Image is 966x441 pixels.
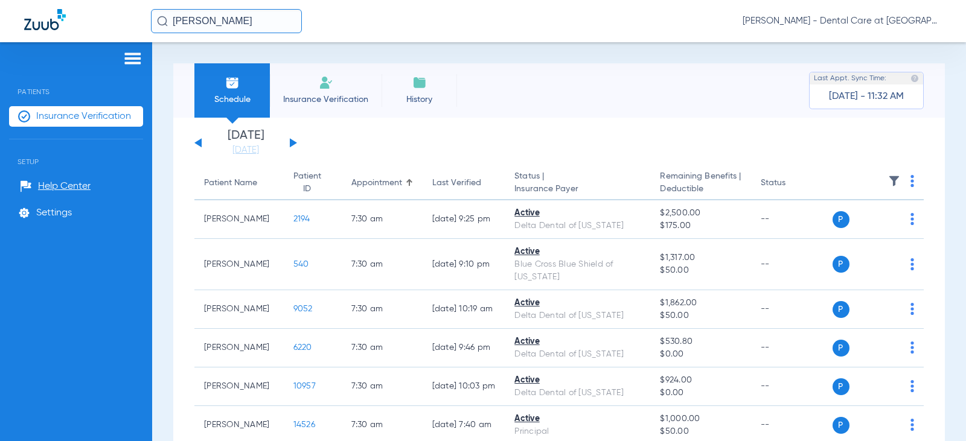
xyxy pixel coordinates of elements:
[351,177,402,189] div: Appointment
[910,303,914,315] img: group-dot-blue.svg
[514,309,641,322] div: Delta Dental of [US_STATE]
[351,177,413,189] div: Appointment
[123,51,142,66] img: hamburger-icon
[751,367,833,406] td: --
[194,200,284,239] td: [PERSON_NAME]
[751,239,833,290] td: --
[203,94,261,106] span: Schedule
[24,9,66,30] img: Zuub Logo
[20,180,91,192] a: Help Center
[9,69,143,96] span: Patients
[814,72,886,84] span: Last Appt. Sync Time:
[225,75,240,90] img: Schedule
[660,335,741,348] span: $530.80
[514,348,641,361] div: Delta Dental of [US_STATE]
[910,341,914,354] img: group-dot-blue.svg
[36,110,131,122] span: Insurance Verification
[833,256,849,273] span: P
[514,258,641,284] div: Blue Cross Blue Shield of [US_STATE]
[910,175,914,187] img: group-dot-blue.svg
[660,252,741,264] span: $1,317.00
[432,177,496,189] div: Last Verified
[293,170,321,195] div: Patient ID
[660,183,741,195] span: Deductible
[514,246,641,258] div: Active
[514,413,641,425] div: Active
[342,200,423,239] td: 7:30 AM
[412,75,427,90] img: History
[319,75,333,90] img: Manual Insurance Verification
[650,167,750,200] th: Remaining Benefits |
[514,220,641,232] div: Delta Dental of [US_STATE]
[204,177,257,189] div: Patient Name
[910,419,914,431] img: group-dot-blue.svg
[38,180,91,192] span: Help Center
[751,167,833,200] th: Status
[660,207,741,220] span: $2,500.00
[204,177,274,189] div: Patient Name
[505,167,650,200] th: Status |
[514,425,641,438] div: Principal
[833,301,849,318] span: P
[194,367,284,406] td: [PERSON_NAME]
[833,417,849,434] span: P
[743,15,942,27] span: [PERSON_NAME] - Dental Care at [GEOGRAPHIC_DATA]
[751,200,833,239] td: --
[514,297,641,309] div: Active
[293,343,312,352] span: 6220
[423,329,505,367] td: [DATE] 9:46 PM
[210,144,282,156] a: [DATE]
[910,258,914,270] img: group-dot-blue.svg
[910,380,914,392] img: group-dot-blue.svg
[342,239,423,290] td: 7:30 AM
[514,207,641,220] div: Active
[514,374,641,387] div: Active
[829,90,904,103] span: [DATE] - 11:32 AM
[194,290,284,329] td: [PERSON_NAME]
[342,329,423,367] td: 7:30 AM
[660,264,741,277] span: $50.00
[293,420,315,429] span: 14526
[660,413,741,425] span: $1,000.00
[423,367,505,406] td: [DATE] 10:03 PM
[423,290,505,329] td: [DATE] 10:19 AM
[391,94,448,106] span: History
[423,200,505,239] td: [DATE] 9:25 PM
[157,16,168,27] img: Search Icon
[833,211,849,228] span: P
[293,260,309,268] span: 540
[660,348,741,361] span: $0.00
[342,367,423,406] td: 7:30 AM
[151,9,302,33] input: Search for patients
[910,213,914,225] img: group-dot-blue.svg
[660,425,741,438] span: $50.00
[514,183,641,195] span: Insurance Payer
[751,329,833,367] td: --
[432,177,481,189] div: Last Verified
[36,207,72,219] span: Settings
[293,305,313,313] span: 9052
[660,297,741,309] span: $1,862.00
[514,387,641,399] div: Delta Dental of [US_STATE]
[194,239,284,290] td: [PERSON_NAME]
[833,340,849,357] span: P
[514,335,641,348] div: Active
[910,74,919,83] img: last sync help info
[9,139,143,166] span: Setup
[210,130,282,156] li: [DATE]
[194,329,284,367] td: [PERSON_NAME]
[660,220,741,232] span: $175.00
[660,309,741,322] span: $50.00
[423,239,505,290] td: [DATE] 9:10 PM
[751,290,833,329] td: --
[279,94,373,106] span: Insurance Verification
[293,215,310,223] span: 2194
[660,387,741,399] span: $0.00
[833,378,849,395] span: P
[293,170,332,195] div: Patient ID
[293,382,316,390] span: 10957
[342,290,423,329] td: 7:30 AM
[660,374,741,387] span: $924.00
[888,175,900,187] img: filter.svg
